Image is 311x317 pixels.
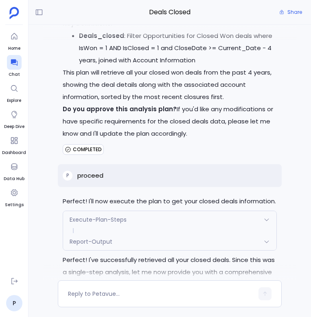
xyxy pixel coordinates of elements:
p: Perfect! I've successfully retrieved all your closed deals. Since this was a single-step analysis... [63,254,277,291]
span: Explore [7,97,22,104]
span: Dashboard [2,150,26,156]
span: Settings [5,202,24,208]
span: Report-Output [70,238,112,246]
a: Chat [7,55,22,78]
a: P [6,295,22,311]
a: Deep Dive [4,107,24,130]
a: Data Hub [4,159,24,182]
span: Share [287,9,302,15]
p: Perfect! I'll now execute the plan to get your closed deals information. [63,195,277,207]
span: Home [7,45,22,52]
a: Dashboard [2,133,26,156]
span: COMPLETED [73,146,102,153]
span: Deals Closed [92,7,247,18]
span: Data Hub [4,176,24,182]
img: petavue logo [9,7,19,19]
button: Share [274,7,307,18]
span: Execute-Plan-Steps [70,216,127,224]
p: proceed [77,171,103,181]
strong: Do you approve this analysis plan? [63,105,177,113]
span: Deep Dive [4,123,24,130]
p: If you'd like any modifications or have specific requirements for the closed deals data, please l... [63,103,277,140]
a: Settings [5,185,24,208]
span: P [66,172,69,179]
a: Home [7,29,22,52]
li: : Filter Opportunities for Closed Won deals where IsWon = 1 AND IsClosed = 1 and CloseDate >= Cur... [79,30,277,66]
span: Chat [7,71,22,78]
a: Explore [7,81,22,104]
p: This plan will retrieve all your closed won deals from the past 4 years, showing the deal details... [63,66,277,103]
